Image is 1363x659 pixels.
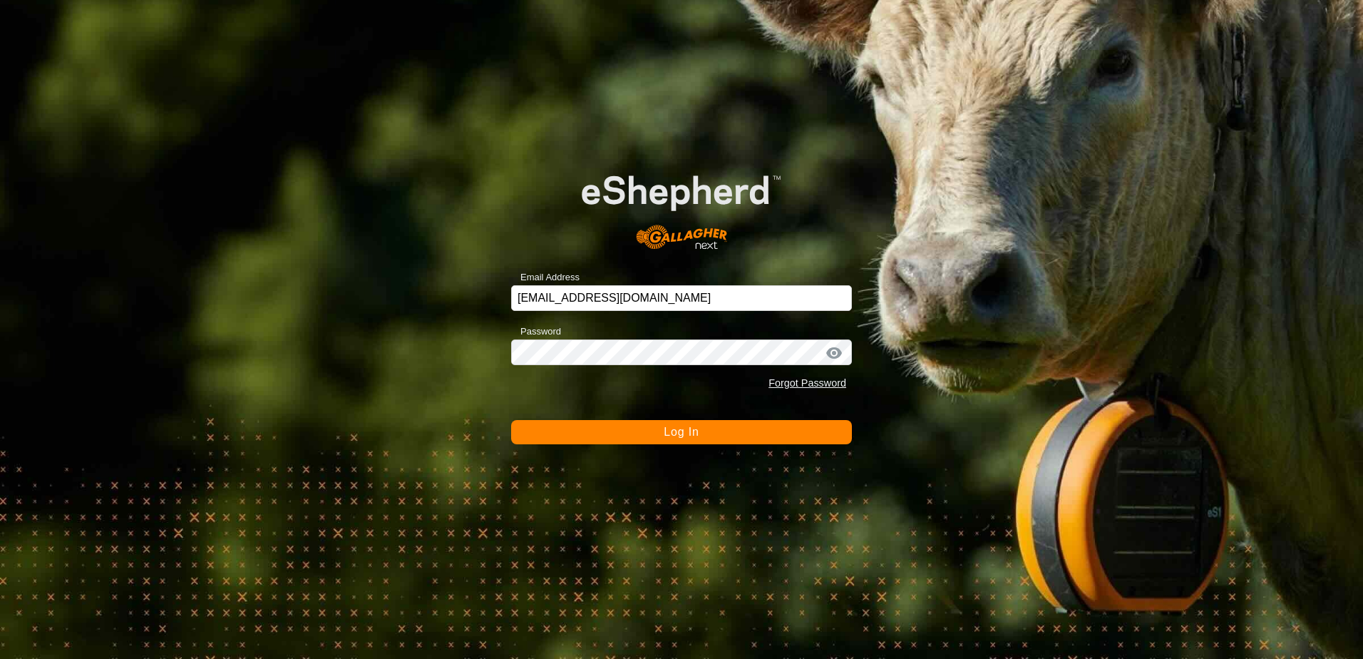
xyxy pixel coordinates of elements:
[545,147,818,263] img: E-shepherd Logo
[511,420,852,444] button: Log In
[768,377,846,389] a: Forgot Password
[664,426,699,438] span: Log In
[511,325,561,339] label: Password
[511,285,852,311] input: Email Address
[511,270,580,285] label: Email Address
